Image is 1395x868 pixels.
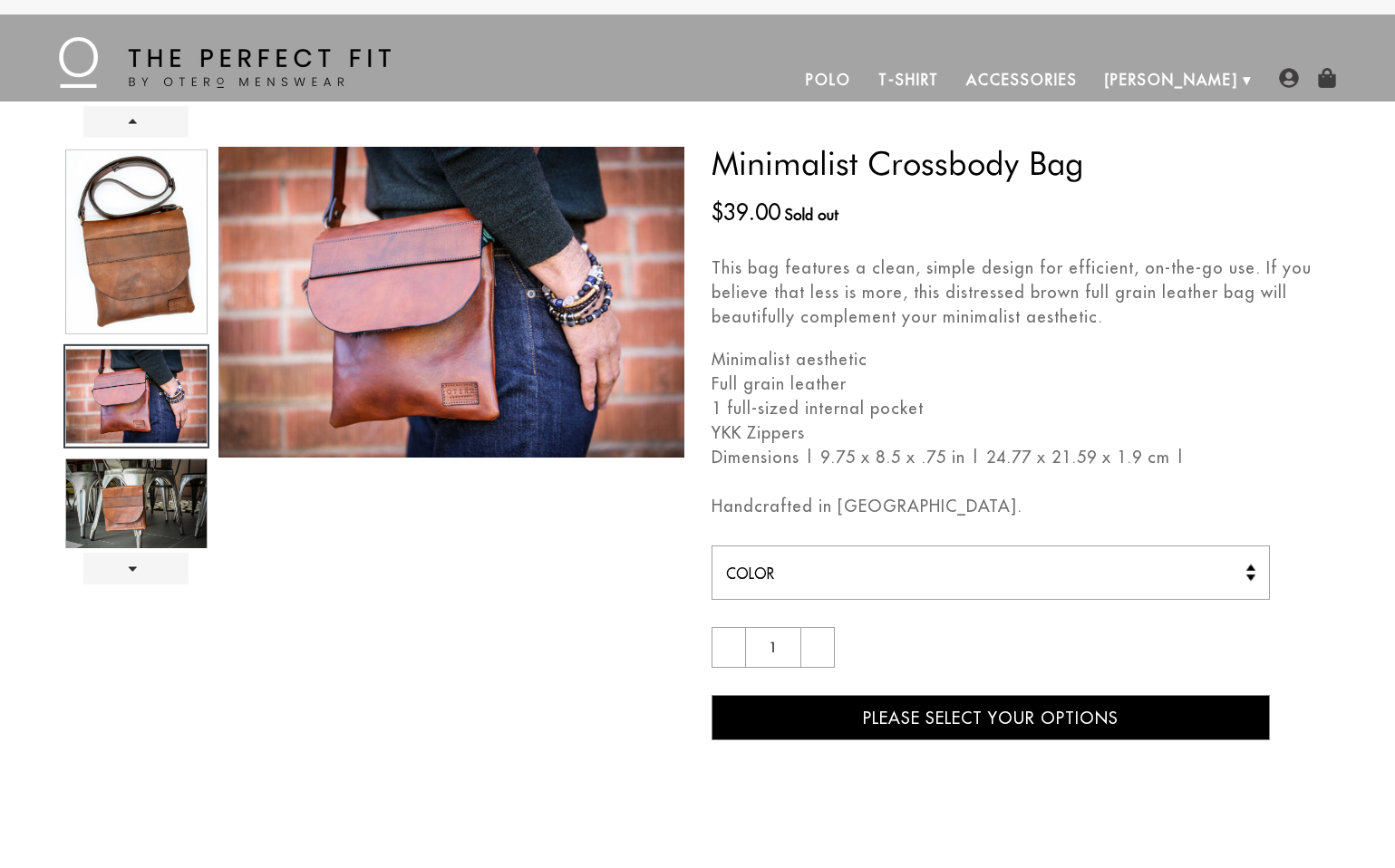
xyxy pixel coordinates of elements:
img: user-account-icon.png [1279,68,1299,88]
li: Dimensions | 9.75 x 8.5 x .75 in | 24.77 x 21.59 x 1.9 cm | [712,445,1332,469]
a: simplistic leather crossbody bag [63,454,209,558]
button: Please Select Your Options [712,695,1271,740]
a: Next [83,553,189,584]
img: full grain leather crossbody bag [218,147,684,458]
li: Minimalist aesthetic [712,347,1332,371]
img: full grain leather crossbody bag [66,349,207,442]
a: Polo [792,58,865,101]
a: T-Shirt [865,58,953,101]
span: Please Select Your Options [863,708,1119,728]
img: The Perfect Fit - by Otero Menswear - Logo [59,37,391,88]
ins: $39.00 [712,196,780,228]
span: Sold out [785,206,838,224]
a: Prev [83,106,189,138]
a: full grain leather crossbody bag [63,343,209,448]
img: otero menswear minimalist crossbody leather bag [66,150,207,333]
a: Accessories [953,58,1090,101]
a: otero menswear minimalist crossbody leather bag [63,145,209,338]
p: This bag features a clean, simple design for efficient, on-the-go use. If you believe that less i... [712,256,1332,329]
a: [PERSON_NAME] [1091,58,1252,101]
p: Handcrafted in [GEOGRAPHIC_DATA]. [712,494,1332,518]
img: shopping-bag-icon.png [1317,68,1337,88]
li: 1 full-sized internal pocket [712,396,1332,420]
h3: Minimalist Crossbody Bag [712,147,1332,179]
img: simplistic leather crossbody bag [66,459,207,553]
li: Full grain leather [712,371,1332,396]
li: YKK Zippers [712,420,1332,445]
